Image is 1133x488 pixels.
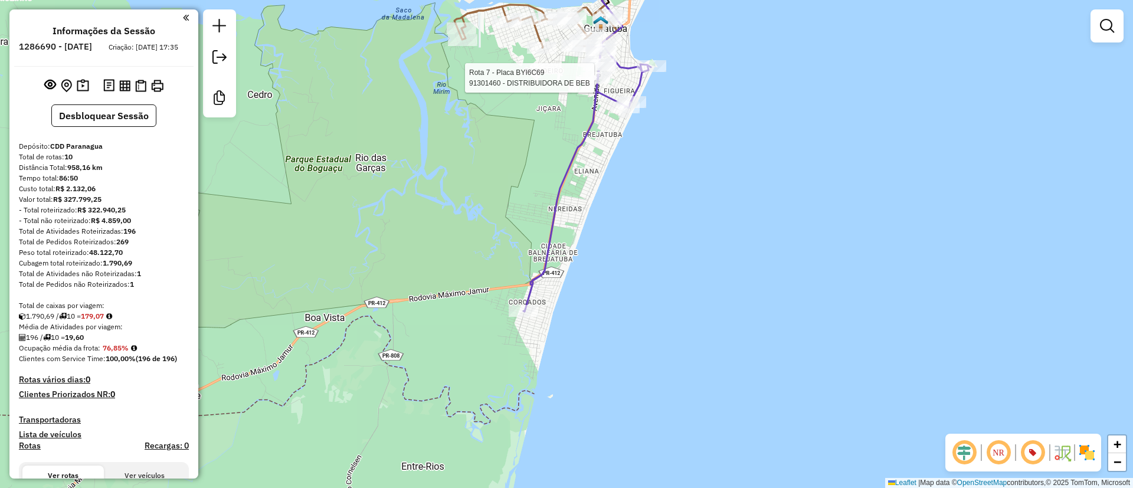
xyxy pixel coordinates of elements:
div: Distância Total: [19,162,189,173]
i: Total de rotas [59,313,67,320]
strong: 1.790,69 [103,258,132,267]
div: Depósito: [19,141,189,152]
strong: 86:50 [59,173,78,182]
strong: 19,60 [65,333,84,342]
div: Total de rotas: [19,152,189,162]
i: Total de Atividades [19,334,26,341]
div: Peso total roteirizado: [19,247,189,258]
h4: Informações da Sessão [53,25,155,37]
strong: (196 de 196) [136,354,177,363]
strong: 179,07 [81,312,104,320]
i: Meta Caixas/viagem: 182,88 Diferença: -3,81 [106,313,112,320]
span: | [918,479,920,487]
div: Custo total: [19,184,189,194]
strong: 269 [116,237,129,246]
button: Painel de Sugestão [74,77,91,95]
strong: R$ 327.799,25 [53,195,101,204]
strong: 76,85% [103,343,129,352]
button: Desbloquear Sessão [51,104,156,127]
a: Rotas [19,441,41,451]
div: - Total roteirizado: [19,205,189,215]
button: Visualizar relatório de Roteirização [117,77,133,93]
strong: R$ 322.940,25 [77,205,126,214]
a: Exibir filtros [1095,14,1119,38]
a: Exportar sessão [208,45,231,72]
div: Criação: [DATE] 17:35 [104,42,183,53]
div: Total de Atividades Roteirizadas: [19,226,189,237]
button: Exibir sessão original [42,76,58,95]
div: Valor total: [19,194,189,205]
strong: 958,16 km [67,163,103,172]
strong: 0 [110,389,115,399]
h4: Recargas: 0 [145,441,189,451]
span: − [1114,454,1121,469]
button: Logs desbloquear sessão [101,77,117,95]
strong: 196 [123,227,136,235]
h4: Lista de veículos [19,430,189,440]
button: Imprimir Rotas [149,77,166,94]
strong: 10 [64,152,73,161]
img: Exibir/Ocultar setores [1078,443,1096,462]
div: Total de caixas por viagem: [19,300,189,311]
div: 196 / 10 = [19,332,189,343]
strong: 48.122,70 [89,248,123,257]
div: Map data © contributors,© 2025 TomTom, Microsoft [885,478,1133,488]
div: Tempo total: [19,173,189,184]
a: Leaflet [888,479,916,487]
div: Total de Pedidos não Roteirizados: [19,279,189,290]
h4: Clientes Priorizados NR: [19,389,189,399]
strong: CDD Paranagua [50,142,103,150]
h6: 1286690 - [DATE] [19,41,92,52]
strong: 1 [137,269,141,278]
a: Clique aqui para minimizar o painel [183,11,189,24]
a: Criar modelo [208,86,231,113]
div: Atividade não roteirizada - SUPER MERCADO D ORLA [597,9,626,21]
span: Ocupação média da frota: [19,343,100,352]
i: Cubagem total roteirizado [19,313,26,320]
div: Total de Atividades não Roteirizadas: [19,268,189,279]
button: Ver veículos [104,466,185,486]
a: Nova sessão e pesquisa [208,14,231,41]
a: OpenStreetMap [957,479,1007,487]
a: Zoom out [1108,453,1126,471]
strong: 100,00% [106,354,136,363]
div: Total de Pedidos Roteirizados: [19,237,189,247]
h4: Rotas vários dias: [19,375,189,385]
div: Média de Atividades por viagem: [19,322,189,332]
div: 1.790,69 / 10 = [19,311,189,322]
button: Visualizar Romaneio [133,77,149,94]
span: + [1114,437,1121,451]
h4: Transportadoras [19,415,189,425]
div: Cubagem total roteirizado: [19,258,189,268]
button: Centralizar mapa no depósito ou ponto de apoio [58,77,74,95]
span: Ocultar deslocamento [950,438,978,467]
strong: R$ 4.859,00 [91,216,131,225]
a: Zoom in [1108,435,1126,453]
img: GUARATUBA [593,15,608,31]
img: Fluxo de ruas [1053,443,1072,462]
button: Ver rotas [22,466,104,486]
strong: R$ 2.132,06 [55,184,96,193]
strong: 0 [86,374,90,385]
em: Média calculada utilizando a maior ocupação (%Peso ou %Cubagem) de cada rota da sessão. Rotas cro... [131,345,137,352]
span: Clientes com Service Time: [19,354,106,363]
strong: 1 [130,280,134,289]
i: Total de rotas [43,334,51,341]
span: Exibir número da rota [1019,438,1047,467]
div: - Total não roteirizado: [19,215,189,226]
span: Ocultar NR [984,438,1013,467]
